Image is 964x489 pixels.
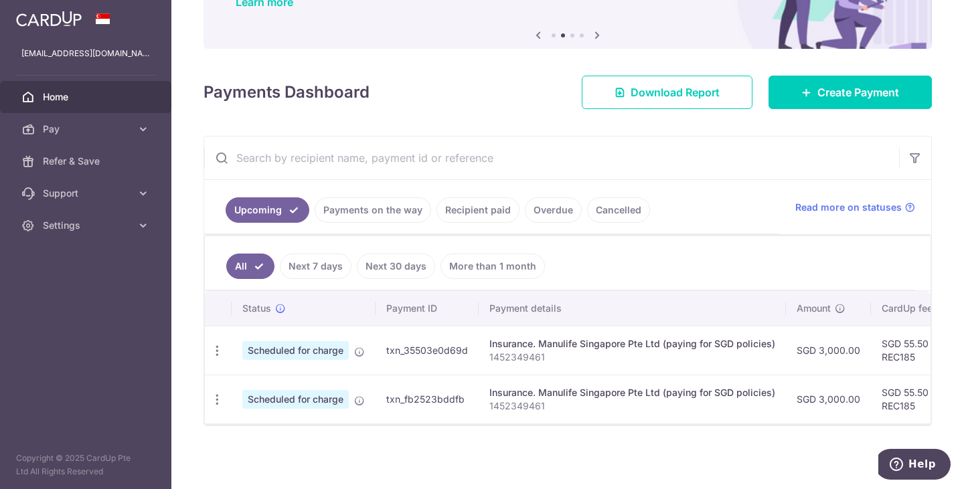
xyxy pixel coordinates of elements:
span: Read more on statuses [795,201,902,214]
span: Scheduled for charge [242,341,349,360]
span: Home [43,90,131,104]
a: Recipient paid [436,197,519,223]
a: Cancelled [587,197,650,223]
p: 1452349461 [489,399,775,413]
p: 1452349461 [489,351,775,364]
td: SGD 3,000.00 [786,326,871,375]
div: Insurance. Manulife Singapore Pte Ltd (paying for SGD policies) [489,337,775,351]
a: More than 1 month [440,254,545,279]
td: SGD 3,000.00 [786,375,871,423]
td: txn_35503e0d69d [376,326,479,375]
a: Overdue [525,197,582,223]
span: Amount [797,302,831,315]
span: Support [43,187,131,200]
div: Insurance. Manulife Singapore Pte Ltd (paying for SGD policies) [489,386,775,399]
a: Payments on the way [315,197,431,223]
span: Create Payment [817,84,899,100]
span: Status [242,302,271,315]
span: Refer & Save [43,155,131,168]
iframe: Opens a widget where you can find more information [878,449,951,482]
span: Pay [43,122,131,136]
h4: Payments Dashboard [204,80,370,104]
a: Create Payment [769,76,932,109]
a: Read more on statuses [795,201,915,214]
img: CardUp [16,11,82,27]
span: Scheduled for charge [242,390,349,409]
th: Payment details [479,291,786,326]
a: All [226,254,274,279]
p: [EMAIL_ADDRESS][DOMAIN_NAME] [21,47,150,60]
span: CardUp fee [882,302,933,315]
th: Payment ID [376,291,479,326]
a: Upcoming [226,197,309,223]
input: Search by recipient name, payment id or reference [204,136,899,179]
span: Settings [43,219,131,232]
td: SGD 55.50 REC185 [871,326,958,375]
a: Download Report [582,76,752,109]
a: Next 7 days [280,254,351,279]
td: txn_fb2523bddfb [376,375,479,423]
a: Next 30 days [357,254,435,279]
span: Download Report [631,84,720,100]
td: SGD 55.50 REC185 [871,375,958,423]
